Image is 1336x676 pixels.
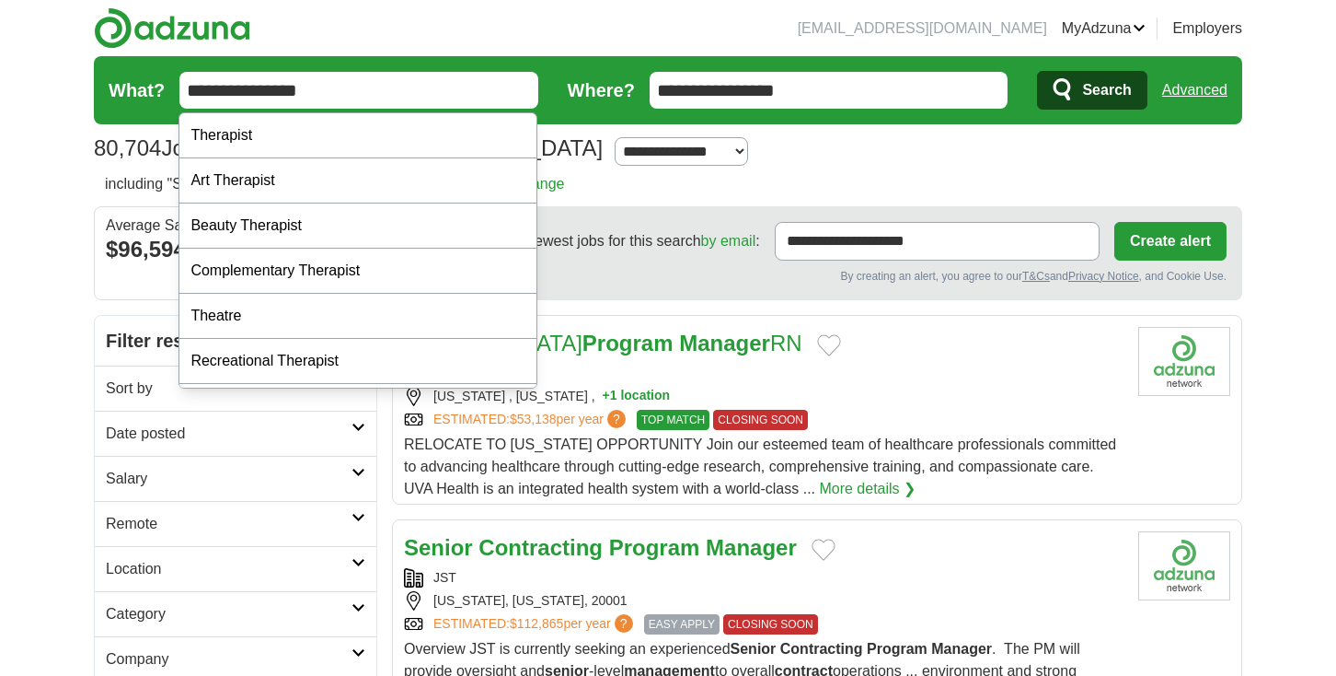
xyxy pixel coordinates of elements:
[106,468,351,490] h2: Salary
[408,268,1227,285] div: By creating an alert, you agree to our and , and Cookie Use.
[706,535,797,560] strong: Manager
[1114,222,1227,261] button: Create alert
[931,641,992,657] strong: Manager
[404,591,1123,611] div: [US_STATE], [US_STATE], 20001
[94,132,161,165] span: 80,704
[1138,327,1230,396] img: UVA Health System logo
[1062,17,1146,40] a: MyAdzuna
[582,331,674,355] strong: Program
[179,204,536,249] div: Beauty Therapist
[95,456,376,501] a: Salary
[95,411,376,456] a: Date posted
[106,603,351,625] h2: Category
[404,387,1123,406] div: [US_STATE] , [US_STATE] ,
[106,378,351,400] h2: Sort by
[637,410,709,430] span: TOP MATCH
[812,539,835,561] button: Add to favorite jobs
[817,334,841,356] button: Add to favorite jobs
[867,641,927,657] strong: Program
[179,339,536,384] div: Recreational Therapist
[109,76,165,104] label: What?
[404,331,802,355] a: [MEDICAL_DATA]Program ManagerRN
[568,76,635,104] label: Where?
[106,423,351,445] h2: Date posted
[444,230,759,252] span: Receive the newest jobs for this search :
[478,535,603,560] strong: Contracting
[106,218,365,233] div: Average Salary
[780,641,863,657] strong: Contracting
[433,614,637,635] a: ESTIMATED:$112,865per year?
[106,558,351,580] h2: Location
[179,249,536,294] div: Complementary Therapist
[819,478,916,500] a: More details ❯
[106,648,351,670] h2: Company
[731,641,777,657] strong: Senior
[179,113,536,158] div: Therapist
[603,387,610,406] span: +
[179,294,536,339] div: Theatre
[603,387,671,406] button: +1 location
[679,331,770,355] strong: Manager
[95,501,376,546] a: Remote
[1022,270,1050,283] a: T&Cs
[644,614,720,635] span: EASY APPLY
[95,316,376,366] h2: Filter results
[798,17,1047,40] li: [EMAIL_ADDRESS][DOMAIN_NAME]
[510,412,557,426] span: $53,138
[1138,531,1230,600] img: Company logo
[105,173,564,195] h2: including "Senior" or "Contracting" or "Program" or "Manager"
[179,158,536,204] div: Art Therapist
[713,410,808,430] span: CLOSING SOON
[404,535,473,560] strong: Senior
[404,568,1123,588] div: JST
[609,535,700,560] strong: Program
[433,410,629,430] a: ESTIMATED:$53,138per year?
[607,410,626,428] span: ?
[723,614,818,635] span: CLOSING SOON
[1082,72,1131,109] span: Search
[1162,72,1227,109] a: Advanced
[404,535,797,560] a: Senior Contracting Program Manager
[701,233,756,249] a: by email
[510,616,563,631] span: $112,865
[1037,71,1146,110] button: Search
[94,7,250,49] img: Adzuna logo
[615,614,633,633] span: ?
[95,546,376,591] a: Location
[516,176,565,192] a: change
[95,366,376,411] a: Sort by
[94,135,603,160] h1: Jobs in [US_STATE], [GEOGRAPHIC_DATA]
[1068,270,1139,283] a: Privacy Notice
[106,233,365,266] div: $96,594
[404,437,1116,496] span: RELOCATE TO [US_STATE] OPPORTUNITY Join our esteemed team of healthcare professionals committed t...
[95,591,376,636] a: Category
[179,384,536,429] div: [MEDICAL_DATA]
[106,513,351,535] h2: Remote
[1172,17,1242,40] a: Employers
